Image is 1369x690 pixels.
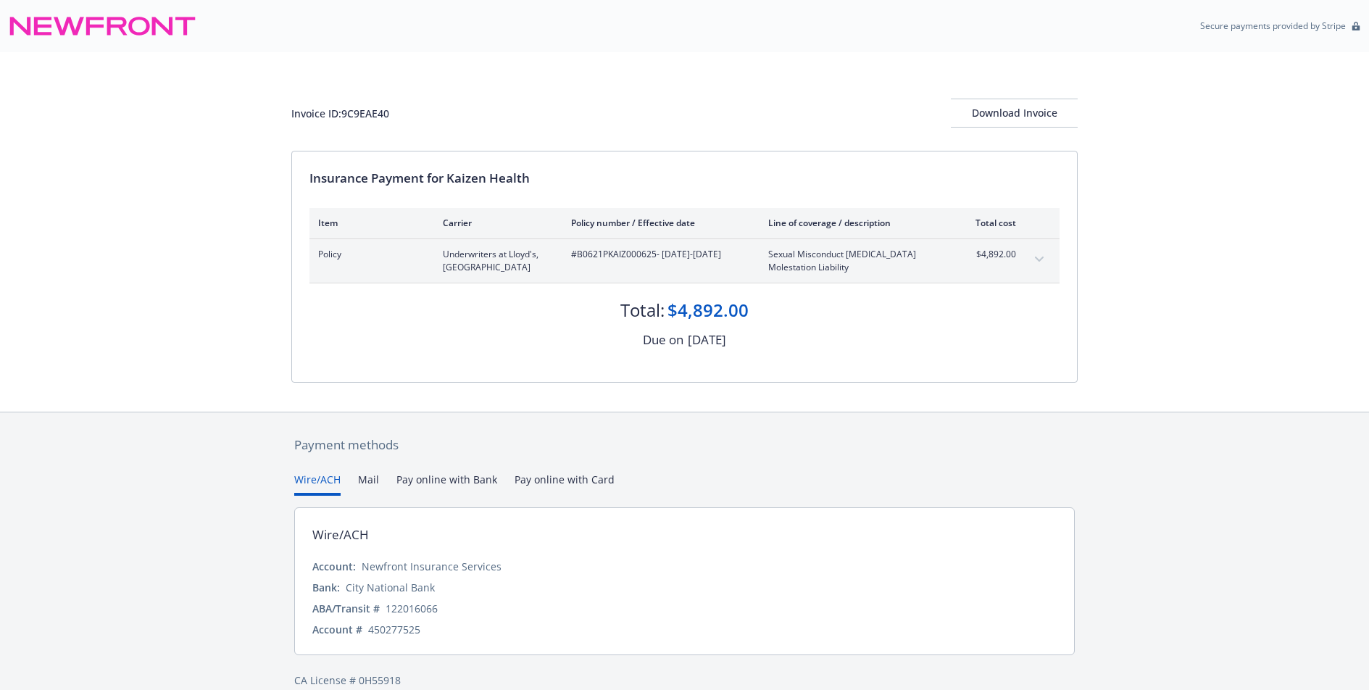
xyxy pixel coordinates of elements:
[318,248,420,261] span: Policy
[443,248,548,274] span: Underwriters at Lloyd's, [GEOGRAPHIC_DATA]
[768,248,939,274] span: Sexual Misconduct [MEDICAL_DATA] Molestation Liability
[443,217,548,229] div: Carrier
[688,331,726,349] div: [DATE]
[515,472,615,496] button: Pay online with Card
[346,580,435,595] div: City National Bank
[951,99,1078,127] div: Download Invoice
[362,559,502,574] div: Newfront Insurance Services
[1200,20,1346,32] p: Secure payments provided by Stripe
[294,472,341,496] button: Wire/ACH
[312,559,356,574] div: Account:
[386,601,438,616] div: 122016066
[396,472,497,496] button: Pay online with Bank
[768,217,939,229] div: Line of coverage / description
[962,248,1016,261] span: $4,892.00
[951,99,1078,128] button: Download Invoice
[962,217,1016,229] div: Total cost
[312,580,340,595] div: Bank:
[368,622,420,637] div: 450277525
[1028,248,1051,271] button: expand content
[643,331,683,349] div: Due on
[620,298,665,323] div: Total:
[318,217,420,229] div: Item
[571,248,745,261] span: #B0621PKAIZ000625 - [DATE]-[DATE]
[358,472,379,496] button: Mail
[294,673,1075,688] div: CA License # 0H55918
[309,239,1060,283] div: PolicyUnderwriters at Lloyd's, [GEOGRAPHIC_DATA]#B0621PKAIZ000625- [DATE]-[DATE]Sexual Misconduct...
[291,106,389,121] div: Invoice ID: 9C9EAE40
[294,436,1075,454] div: Payment methods
[571,217,745,229] div: Policy number / Effective date
[312,601,380,616] div: ABA/Transit #
[312,525,369,544] div: Wire/ACH
[312,622,362,637] div: Account #
[309,169,1060,188] div: Insurance Payment for Kaizen Health
[667,298,749,323] div: $4,892.00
